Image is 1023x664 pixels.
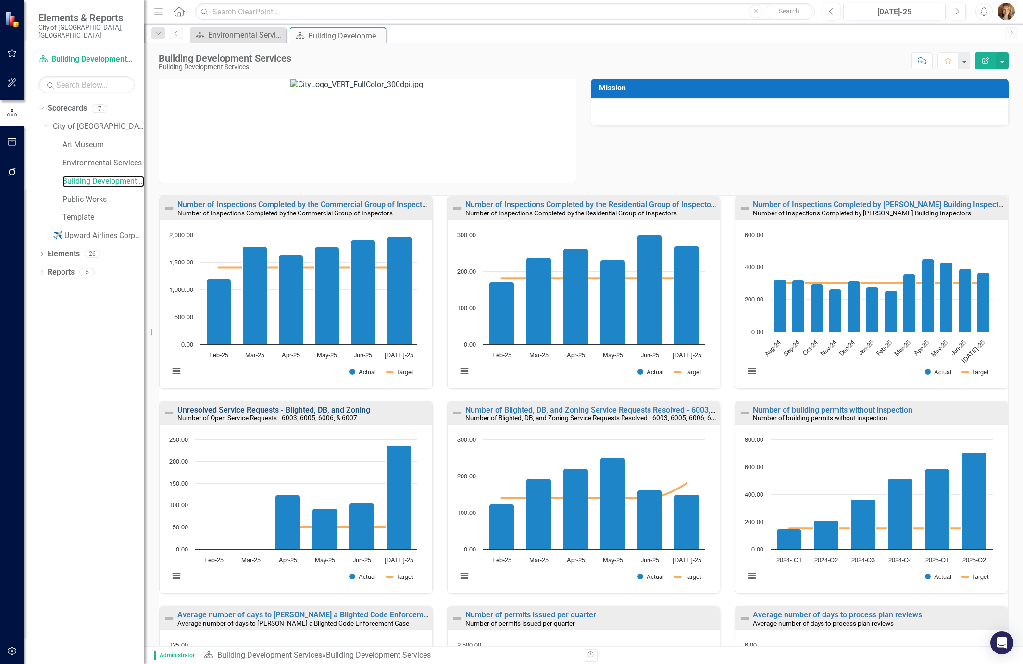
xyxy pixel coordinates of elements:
[38,54,135,65] a: Building Development Services
[458,364,471,378] button: View chart menu, Chart
[602,557,623,564] text: May-25
[169,459,188,465] text: 200.00
[458,569,471,583] button: View chart menu, Chart
[175,314,193,321] text: 500.00
[387,573,413,580] button: Show Target
[959,268,972,332] path: Jun-25, 391. Actual.
[204,557,224,564] text: Feb-25
[563,469,588,550] path: Apr-25, 220. Actual.
[913,339,930,357] text: Apr-25
[48,267,75,278] a: Reports
[765,5,813,18] button: Search
[452,230,715,386] div: Chart. Highcharts interactive chart.
[977,272,990,332] path: Jul-25, 366. Actual.
[53,121,144,132] a: City of [GEOGRAPHIC_DATA]
[776,557,802,564] text: 2024- Q1
[888,479,913,550] path: 2024-Q4, 515. Actual.
[349,503,374,550] path: Jun-25, 105. Actual.
[457,474,476,480] text: 200.00
[385,352,413,359] text: [DATE]-25
[529,557,548,564] text: Mar-25
[159,196,433,389] div: Double-Click to Edit
[599,84,1004,92] h3: Mission
[998,3,1015,20] img: Nichole Plowman
[159,53,291,63] div: Building Development Services
[903,274,916,332] path: Mar-25, 359. Actual.
[745,519,763,526] text: 200.00
[243,246,267,344] path: Mar-25, 1,782. Actual.
[675,573,701,580] button: Show Target
[387,236,412,344] path: Jul-25, 1,966. Actual.
[452,435,710,591] svg: Interactive chart
[814,521,839,550] path: 2024-Q2, 209. Actual.
[962,453,987,550] path: 2025-Q2, 702. Actual.
[209,352,228,359] text: Feb-25
[566,352,585,359] text: Apr-25
[169,642,188,649] text: 125.00
[164,435,422,591] svg: Interactive chart
[848,281,861,332] path: Dec-24, 312. Actual.
[672,557,701,564] text: [DATE]-25
[740,230,1003,386] div: Chart. Highcharts interactive chart.
[351,240,375,344] path: Jun-25, 1,900. Actual.
[282,352,300,359] text: Apr-25
[777,453,987,550] g: Actual, series 1 of 2. Bar series with 6 bars.
[745,492,763,498] text: 400.00
[674,246,699,344] path: Jul-25, 269. Actual.
[739,202,750,214] img: Not Defined
[875,339,893,357] text: Feb-25
[207,279,231,344] path: Feb-25, 1,187. Actual.
[387,368,413,376] button: Show Target
[170,364,183,378] button: View chart menu, Chart
[930,339,949,358] text: May-25
[751,329,763,336] text: 0.00
[675,368,701,376] button: Show Target
[85,250,100,258] div: 26
[637,368,664,376] button: Show Actual
[349,573,376,580] button: Show Actual
[925,368,951,376] button: Show Actual
[177,405,370,414] a: Unresolved Service Requests - Blighted, DB, and Zoning
[637,573,664,580] button: Show Actual
[526,257,551,344] path: Mar-25, 238. Actual.
[811,284,823,332] path: Oct-24, 297. Actual.
[464,547,476,553] text: 0.00
[600,260,625,344] path: May-25, 231. Actual.
[62,176,144,187] a: Building Development Services
[745,232,763,238] text: 600.00
[740,230,998,386] svg: Interactive chart
[169,287,193,293] text: 1,000.00
[457,437,476,443] text: 300.00
[753,405,912,414] a: Number of building permits without inspection
[317,352,337,359] text: May-25
[312,509,337,550] path: May-25, 93. Actual.
[499,276,688,280] g: Target, series 2 of 2. Line with 6 data points.
[169,437,188,443] text: 250.00
[925,557,949,564] text: 2025-Q1
[92,104,107,113] div: 7
[792,280,805,332] path: Sep-24, 318. Actual.
[753,209,971,217] small: Number of Inspections Completed by [PERSON_NAME] Building Inspectors
[48,249,80,260] a: Elements
[48,103,87,114] a: Scorecards
[241,557,261,564] text: Mar-25
[159,401,433,594] div: Double-Click to Edit
[452,435,715,591] div: Chart. Highcharts interactive chart.
[489,458,699,550] g: Actual, series 1 of 2. Bar series with 6 bars.
[452,230,710,386] svg: Interactive chart
[217,651,322,660] a: Building Development Services
[745,642,757,649] text: 6.00
[640,557,659,564] text: Jun-25
[447,401,721,594] div: Double-Click to Edit
[847,6,942,18] div: [DATE]-25
[888,557,912,564] text: 2024-Q4
[740,435,1003,591] div: Chart. Highcharts interactive chart.
[465,619,575,627] small: Number of permits issued per quarter
[735,196,1008,389] div: Double-Click to Edit
[457,269,476,275] text: 200.00
[169,481,188,487] text: 150.00
[204,650,576,661] div: »
[5,11,22,28] img: ClearPoint Strategy
[465,413,723,422] small: Number of Blighted, DB, and Zoning Service Requests Resolved - 6003, 6005, 6006, 6007
[279,255,303,344] path: Apr-25, 1,630. Actual.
